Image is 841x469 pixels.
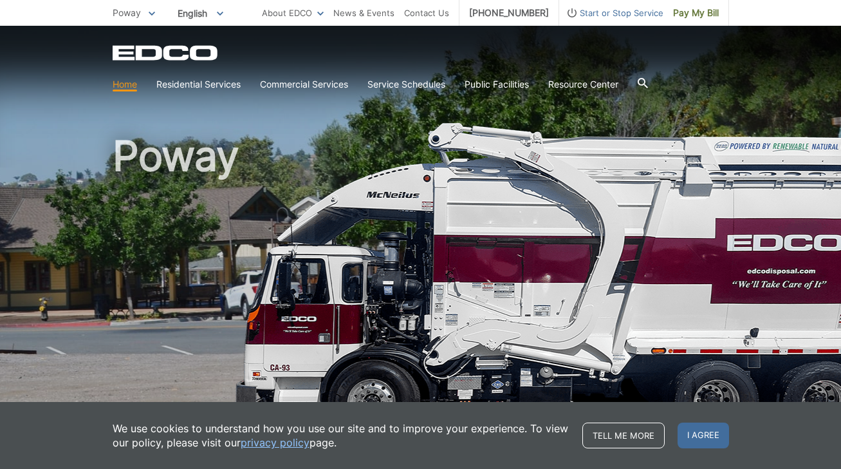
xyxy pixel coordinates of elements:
[582,423,665,448] a: Tell me more
[113,135,729,418] h1: Poway
[113,45,219,61] a: EDCD logo. Return to the homepage.
[333,6,394,20] a: News & Events
[113,77,137,91] a: Home
[548,77,618,91] a: Resource Center
[465,77,529,91] a: Public Facilities
[262,6,324,20] a: About EDCO
[113,7,141,18] span: Poway
[113,421,569,450] p: We use cookies to understand how you use our site and to improve your experience. To view our pol...
[168,3,233,24] span: English
[404,6,449,20] a: Contact Us
[241,436,310,450] a: privacy policy
[367,77,445,91] a: Service Schedules
[673,6,719,20] span: Pay My Bill
[678,423,729,448] span: I agree
[156,77,241,91] a: Residential Services
[260,77,348,91] a: Commercial Services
